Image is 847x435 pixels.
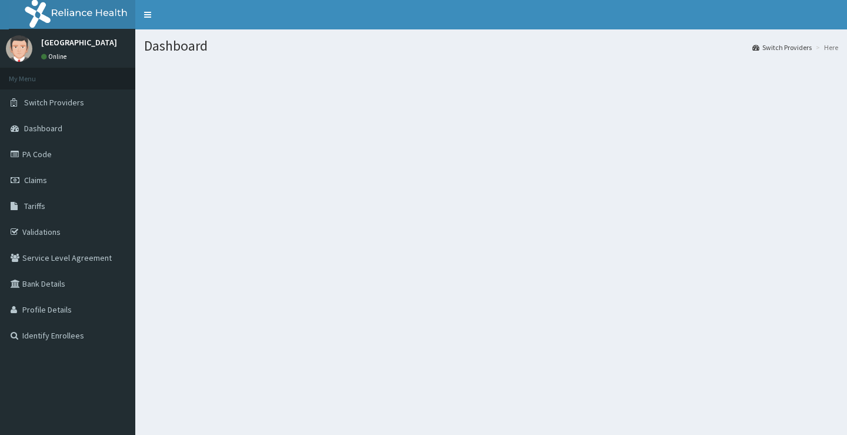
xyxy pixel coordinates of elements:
[813,42,838,52] li: Here
[24,123,62,134] span: Dashboard
[24,201,45,211] span: Tariffs
[41,52,69,61] a: Online
[24,175,47,185] span: Claims
[24,97,84,108] span: Switch Providers
[752,42,812,52] a: Switch Providers
[6,35,32,62] img: User Image
[144,38,838,54] h1: Dashboard
[41,38,117,47] p: [GEOGRAPHIC_DATA]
